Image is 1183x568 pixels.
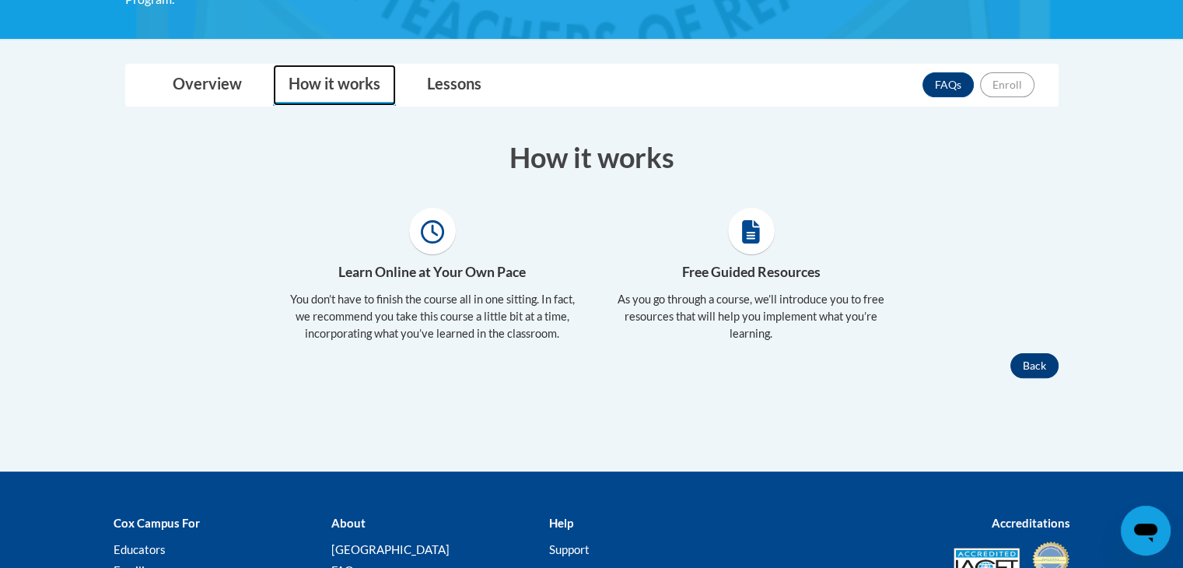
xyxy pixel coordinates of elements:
b: Help [548,516,572,530]
a: [GEOGRAPHIC_DATA] [331,542,449,556]
b: Cox Campus For [114,516,200,530]
a: Overview [157,65,257,106]
p: As you go through a course, we’ll introduce you to free resources that will help you implement wh... [604,291,899,342]
a: Lessons [411,65,497,106]
a: FAQs [922,72,974,97]
h3: How it works [125,138,1059,177]
button: Enroll [980,72,1034,97]
button: Back [1010,353,1059,378]
h4: Learn Online at Your Own Pace [285,262,580,282]
b: About [331,516,365,530]
a: Support [548,542,589,556]
b: Accreditations [992,516,1070,530]
p: You don’t have to finish the course all in one sitting. In fact, we recommend you take this cours... [285,291,580,342]
iframe: Button to launch messaging window [1121,506,1171,556]
h4: Free Guided Resources [604,262,899,282]
a: Educators [114,542,166,556]
a: How it works [273,65,396,106]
